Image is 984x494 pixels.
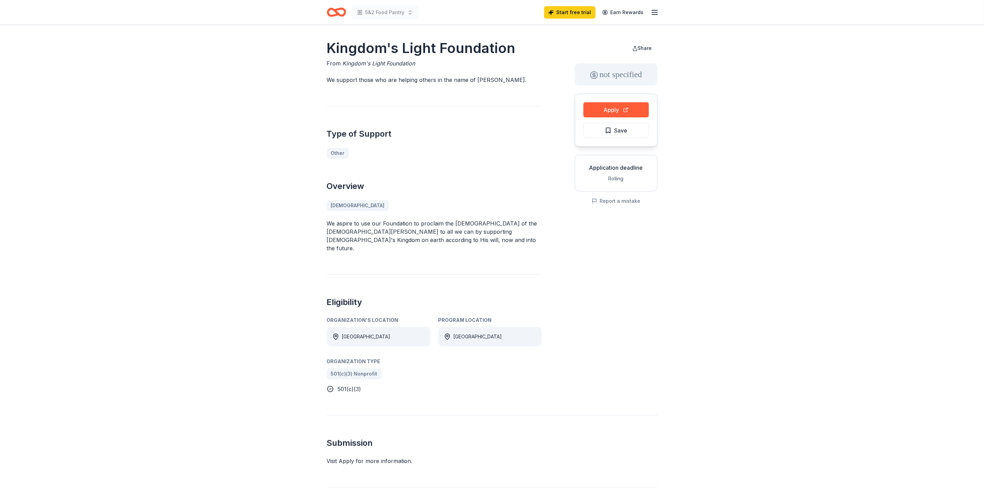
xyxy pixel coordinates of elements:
div: Application deadline [581,164,652,172]
h2: Overview [327,181,542,192]
a: Home [327,4,346,20]
div: [GEOGRAPHIC_DATA] [454,333,502,341]
div: Program Location [438,316,542,324]
span: 501(c)(3) Nonprofit [331,370,377,378]
a: Earn Rewards [598,6,648,19]
div: Visit Apply for more information. [327,457,657,465]
h1: Kingdom's Light Foundation [327,39,542,58]
div: [GEOGRAPHIC_DATA] [342,333,391,341]
span: 501(c)(3) [338,386,361,392]
div: Organization's Location [327,316,430,324]
span: Kingdom's Light Foundation [343,60,415,67]
div: Organization Type [327,357,542,366]
h2: Type of Support [327,128,542,139]
a: Start free trial [544,6,595,19]
p: We aspire to use our Foundation to proclaim the [DEMOGRAPHIC_DATA] of the [DEMOGRAPHIC_DATA][PERS... [327,219,542,252]
h2: Submission [327,438,657,449]
button: 5&2 Food Pantry [352,6,418,19]
div: From [327,59,542,67]
a: 501(c)(3) Nonprofit [327,368,382,379]
h2: Eligibility [327,297,542,308]
div: not specified [575,63,657,85]
span: 5&2 Food Pantry [365,8,405,17]
button: Share [627,41,657,55]
p: We support those who are helping others in the name of [PERSON_NAME]. [327,76,542,84]
span: Share [638,45,652,51]
a: Other [327,148,349,159]
div: Rolling [581,175,652,183]
button: Apply [583,102,649,117]
button: Save [583,123,649,138]
button: Report a mistake [592,197,641,205]
span: Save [614,126,628,135]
